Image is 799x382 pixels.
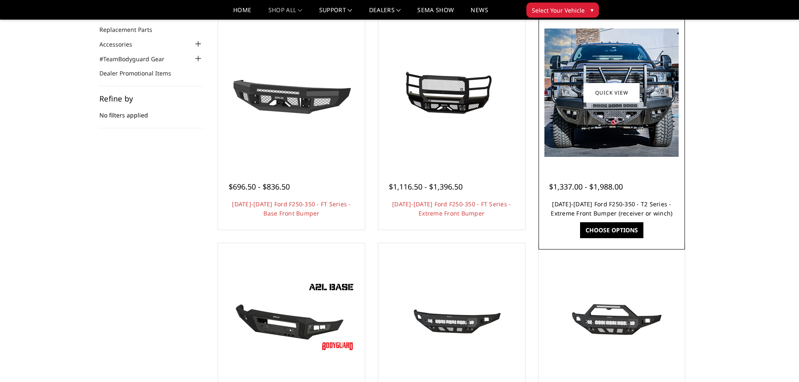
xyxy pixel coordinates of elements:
a: News [471,7,488,19]
span: $1,116.50 - $1,396.50 [389,182,463,192]
a: Choose Options [580,222,643,238]
a: [DATE]-[DATE] Ford F250-350 - FT Series - Extreme Front Bumper [392,200,511,217]
button: Select Your Vehicle [526,3,599,18]
a: Replacement Parts [99,25,163,34]
a: 2017-2022 Ford F250-350 - FT Series - Base Front Bumper [220,21,363,164]
a: Accessories [99,40,143,49]
img: 2017-2022 Ford F250-350 - T2 Series - Extreme Front Bumper (receiver or winch) [544,29,679,157]
a: 2017-2022 Ford F250-350 - FT Series - Extreme Front Bumper 2017-2022 Ford F250-350 - FT Series - ... [380,21,523,164]
a: #TeamBodyguard Gear [99,55,175,63]
a: Dealer Promotional Items [99,69,182,78]
div: No filters applied [99,95,203,128]
span: $696.50 - $836.50 [229,182,290,192]
img: 2017-2022 Ford F250-350 - FT Series - Base Front Bumper [224,55,359,130]
a: [DATE]-[DATE] Ford F250-350 - T2 Series - Extreme Front Bumper (receiver or winch) [551,200,672,217]
a: Home [233,7,251,19]
span: ▾ [591,5,593,14]
a: Quick view [583,83,640,102]
a: Dealers [369,7,401,19]
a: [DATE]-[DATE] Ford F250-350 - FT Series - Base Front Bumper [232,200,351,217]
span: Select Your Vehicle [532,6,585,15]
a: Support [319,7,352,19]
iframe: Chat Widget [757,342,799,382]
a: SEMA Show [417,7,454,19]
h5: Refine by [99,95,203,102]
a: 2017-2022 Ford F250-350 - T2 Series - Extreme Front Bumper (receiver or winch) 2017-2022 Ford F25... [541,21,683,164]
a: shop all [268,7,302,19]
span: $1,337.00 - $1,988.00 [549,182,623,192]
